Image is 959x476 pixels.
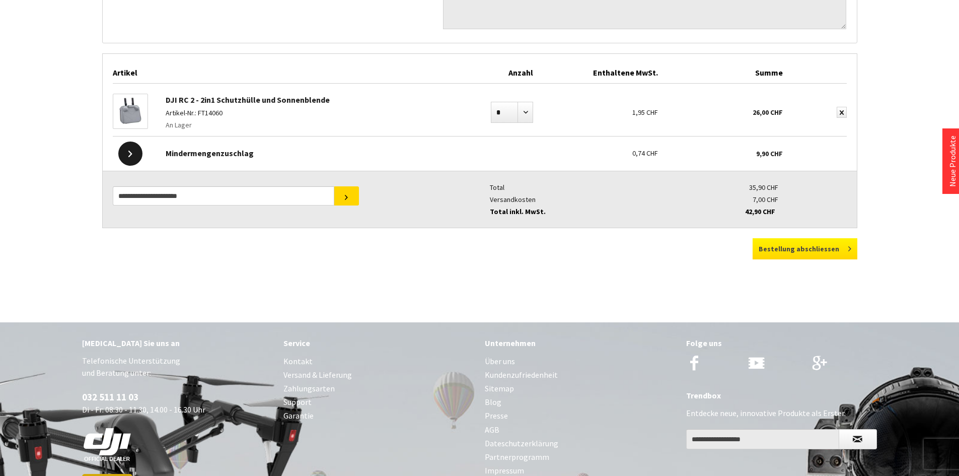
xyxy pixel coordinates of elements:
a: Kundenzufriedenheit [485,368,676,382]
a: Versand & Lieferung [283,368,475,382]
a: 032 511 11 03 [82,391,138,403]
div: Artikel [113,64,458,83]
div: 1,95 CHF [538,89,663,127]
span: Bestellung abschliessen [759,244,839,253]
a: Blog [485,395,676,409]
a: AGB [485,423,676,437]
div: Trendbox [686,389,877,402]
div: 9,90 CHF [663,137,788,165]
a: Neue Produkte [947,135,957,187]
p: Artikel-Nr.: FT14060 [166,107,452,119]
a: Garantie [283,409,475,423]
div: 42,90 CHF [689,206,775,218]
div: 7,00 CHF [692,193,778,206]
button: Bestellung abschliessen [753,238,857,259]
div: Total [490,181,692,193]
div: 35,90 CHF [692,181,778,193]
img: DJI RC 2 - 2in1 Schutzhülle und Sonnenblende [113,94,147,128]
div: Versandkosten [490,193,692,206]
div: Enthaltene MwSt. [538,64,663,83]
span: Mindermengenzuschlag [166,148,254,158]
div: 26,00 CHF [663,89,788,128]
a: Kontakt [283,355,475,368]
div: Service [283,336,475,350]
input: Ihre E-Mail Adresse [686,429,839,449]
img: white-dji-schweiz-logo-official_140x140.png [82,428,132,462]
a: Zahlungsarten [283,382,475,395]
div: [MEDICAL_DATA] Sie uns an [82,336,273,350]
a: Über uns [485,355,676,368]
div: Anzahl [458,64,538,83]
div: Summe [663,64,788,83]
div: Unternehmen [485,336,676,350]
a: Dateschutzerklärung [485,437,676,450]
a: Support [283,395,475,409]
a: Presse [485,409,676,423]
button: Newsletter abonnieren [839,429,877,449]
span: An Lager [166,119,192,131]
div: Folge uns [686,336,877,350]
div: 0,74 CHF [538,137,663,164]
a: Partnerprogramm [485,450,676,464]
a: Sitemap [485,382,676,395]
a: DJI RC 2 - 2in1 Schutzhülle und Sonnenblende [166,95,330,105]
div: Total inkl. MwSt. [490,206,692,218]
p: Entdecke neue, innovative Produkte als Erster. [686,407,877,419]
